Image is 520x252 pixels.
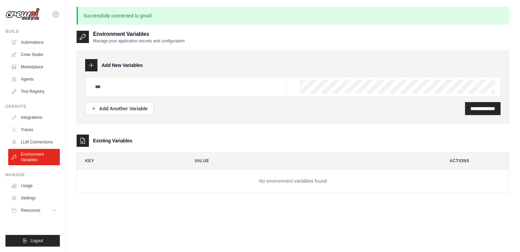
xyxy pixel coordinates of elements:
[8,149,60,165] a: Environment Variables
[8,86,60,97] a: Tool Registry
[8,124,60,135] a: Traces
[5,172,60,178] div: Manage
[8,61,60,72] a: Marketplace
[8,37,60,48] a: Automations
[77,7,509,25] p: Successfully connected to gmail
[8,137,60,148] a: LLM Connections
[102,62,143,69] h3: Add New Variables
[8,180,60,191] a: Usage
[77,153,181,169] th: Key
[441,153,509,169] th: Actions
[5,104,60,109] div: Operate
[8,193,60,204] a: Settings
[8,205,60,216] button: Resources
[91,105,148,112] div: Add Another Variable
[5,235,60,247] button: Logout
[93,137,132,144] h3: Existing Variables
[5,29,60,34] div: Build
[77,169,509,193] td: No environment variables found
[8,74,60,85] a: Agents
[5,8,40,21] img: Logo
[186,153,436,169] th: Value
[93,38,185,44] p: Manage your application secrets and configuration
[8,49,60,60] a: Crew Studio
[93,30,185,38] h2: Environment Variables
[21,208,40,213] span: Resources
[8,112,60,123] a: Integrations
[85,102,154,115] button: Add Another Variable
[30,238,43,243] span: Logout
